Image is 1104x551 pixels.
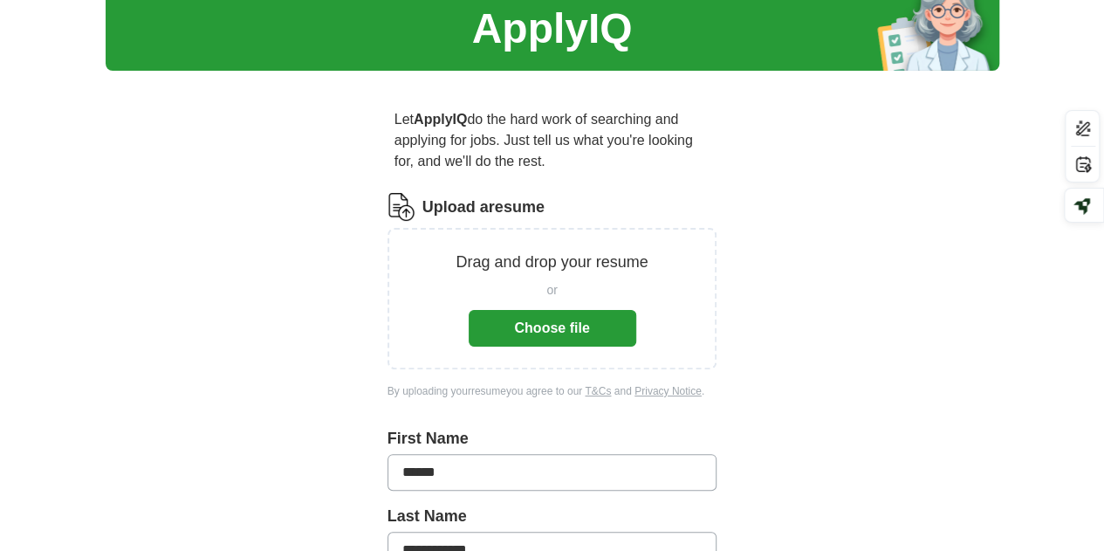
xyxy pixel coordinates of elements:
p: Drag and drop your resume [456,251,648,274]
label: Last Name [387,505,717,528]
p: Let do the hard work of searching and applying for jobs. Just tell us what you're looking for, an... [387,102,717,179]
a: T&Cs [585,385,611,397]
img: CV Icon [387,193,415,221]
a: Privacy Notice [634,385,702,397]
button: Choose file [469,310,636,347]
span: or [546,281,557,300]
div: By uploading your resume you agree to our and . [387,383,717,399]
label: First Name [387,427,717,451]
label: Upload a resume [422,196,545,219]
strong: ApplyIQ [414,112,467,127]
